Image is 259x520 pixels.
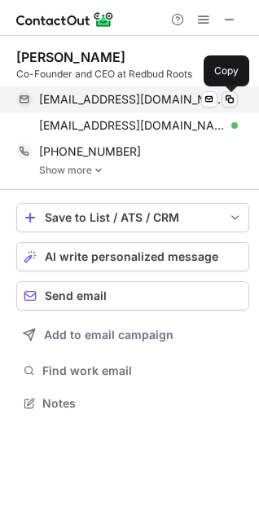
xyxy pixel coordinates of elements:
[39,118,226,133] span: [EMAIL_ADDRESS][DOMAIN_NAME]
[16,359,249,382] button: Find work email
[16,281,249,311] button: Send email
[16,320,249,350] button: Add to email campaign
[44,328,173,342] span: Add to email campaign
[16,67,249,82] div: Co-Founder and CEO at Redbud Roots
[45,289,107,302] span: Send email
[16,392,249,415] button: Notes
[42,396,243,411] span: Notes
[16,49,125,65] div: [PERSON_NAME]
[16,242,249,271] button: AI write personalized message
[94,165,103,176] img: -
[45,211,221,224] div: Save to List / ATS / CRM
[39,92,226,107] span: [EMAIL_ADDRESS][DOMAIN_NAME]
[39,144,141,159] span: [PHONE_NUMBER]
[45,250,218,263] span: AI write personalized message
[16,10,114,29] img: ContactOut v5.3.10
[39,165,249,176] a: Show more
[16,203,249,232] button: save-profile-one-click
[42,364,243,378] span: Find work email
